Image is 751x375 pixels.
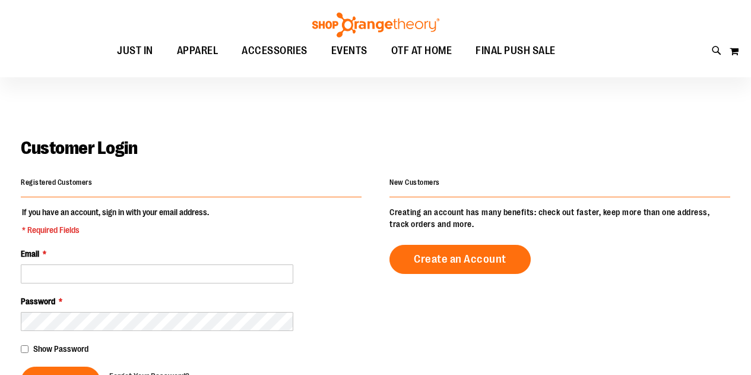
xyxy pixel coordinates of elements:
[105,37,165,65] a: JUST IN
[389,245,531,274] a: Create an Account
[476,37,556,64] span: FINAL PUSH SALE
[21,206,210,236] legend: If you have an account, sign in with your email address.
[379,37,464,65] a: OTF AT HOME
[242,37,308,64] span: ACCESSORIES
[414,253,506,266] span: Create an Account
[389,178,440,187] strong: New Customers
[310,12,441,37] img: Shop Orangetheory
[464,37,568,65] a: FINAL PUSH SALE
[22,224,209,236] span: * Required Fields
[391,37,452,64] span: OTF AT HOME
[21,138,137,158] span: Customer Login
[117,37,153,64] span: JUST IN
[389,206,730,230] p: Creating an account has many benefits: check out faster, keep more than one address, track orders...
[319,37,379,65] a: EVENTS
[21,249,39,259] span: Email
[165,37,230,65] a: APPAREL
[33,344,88,354] span: Show Password
[230,37,319,65] a: ACCESSORIES
[21,297,55,306] span: Password
[177,37,218,64] span: APPAREL
[331,37,367,64] span: EVENTS
[21,178,92,187] strong: Registered Customers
